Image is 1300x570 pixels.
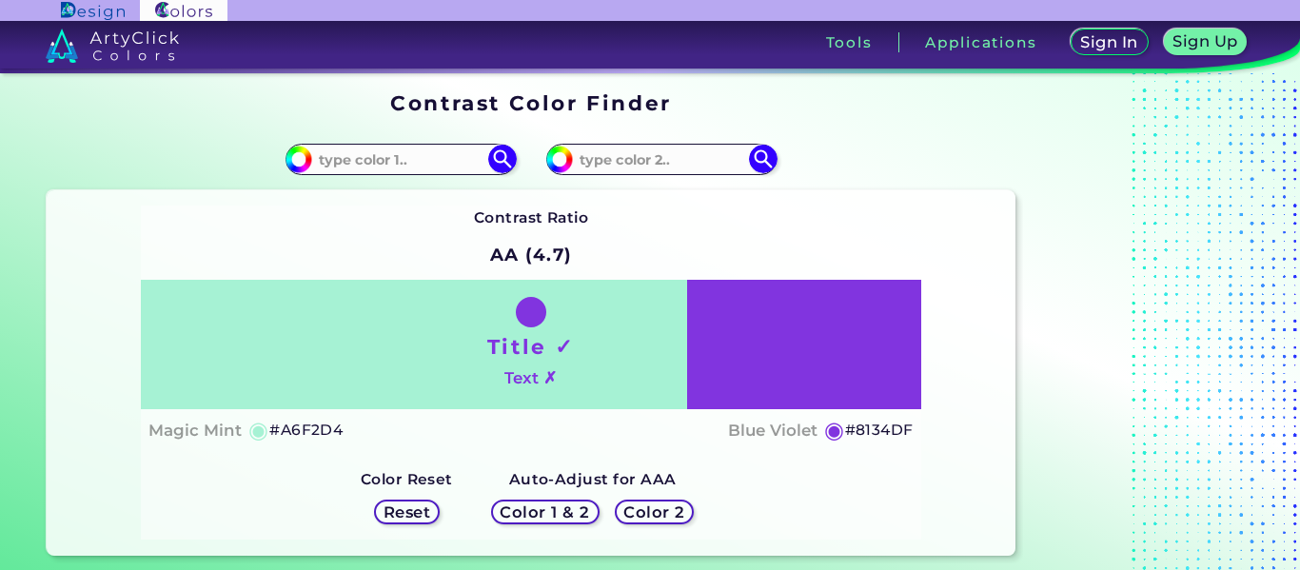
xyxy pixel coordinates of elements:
h3: Applications [925,35,1036,49]
h5: Color 1 & 2 [504,505,585,520]
a: Sign In [1074,30,1145,54]
h5: Reset [385,505,428,520]
h5: #8134DF [845,418,914,442]
h5: ◉ [248,419,269,442]
img: ArtyClick Design logo [61,2,125,20]
input: type color 2.. [573,147,750,172]
h5: Color 2 [626,505,681,520]
h2: AA (4.7) [482,234,581,276]
h5: Sign Up [1175,34,1234,49]
img: logo_artyclick_colors_white.svg [46,29,180,63]
h5: Sign In [1083,35,1135,49]
h5: #A6F2D4 [269,418,343,442]
h1: Contrast Color Finder [390,88,671,117]
strong: Color Reset [361,470,453,488]
h3: Tools [826,35,873,49]
strong: Contrast Ratio [474,208,589,226]
h5: ◉ [824,419,845,442]
h4: Text ✗ [504,364,557,392]
img: icon search [749,145,778,173]
h4: Blue Violet [728,417,817,444]
strong: Auto-Adjust for AAA [509,470,677,488]
input: type color 1.. [312,147,489,172]
a: Sign Up [1168,30,1243,54]
h4: Magic Mint [148,417,242,444]
img: icon search [488,145,517,173]
h1: Title ✓ [487,332,575,361]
